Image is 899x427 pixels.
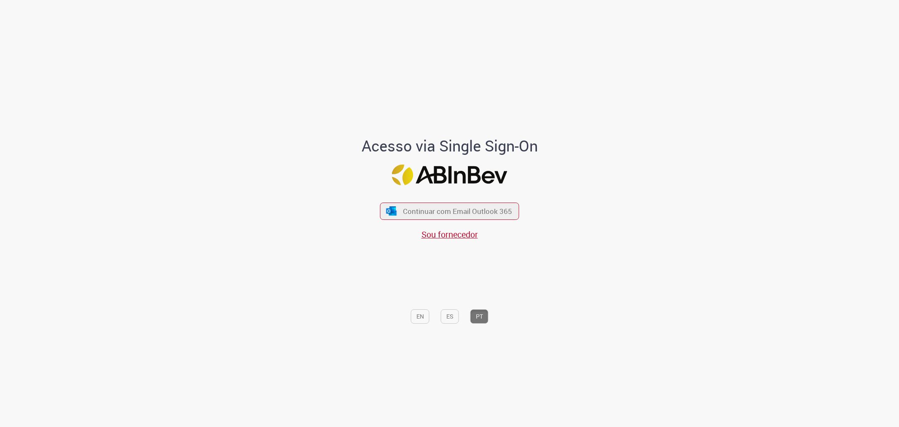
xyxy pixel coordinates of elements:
img: ícone Azure/Microsoft 360 [385,206,397,215]
button: PT [470,309,488,324]
a: Sou fornecedor [421,229,478,240]
img: Logo ABInBev [392,165,507,185]
span: Continuar com Email Outlook 365 [403,206,512,216]
h1: Acesso via Single Sign-On [333,138,566,154]
button: ícone Azure/Microsoft 360 Continuar com Email Outlook 365 [380,203,519,220]
button: ES [441,309,459,324]
button: EN [411,309,429,324]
